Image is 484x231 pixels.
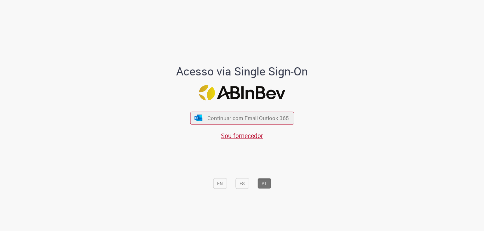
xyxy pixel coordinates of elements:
[213,178,227,189] button: EN
[235,178,249,189] button: ES
[257,178,271,189] button: PT
[155,65,330,78] h1: Acesso via Single Sign-On
[221,131,263,140] a: Sou fornecedor
[194,115,203,121] img: ícone Azure/Microsoft 360
[207,114,289,122] span: Continuar com Email Outlook 365
[199,85,285,101] img: Logo ABInBev
[190,112,294,124] button: ícone Azure/Microsoft 360 Continuar com Email Outlook 365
